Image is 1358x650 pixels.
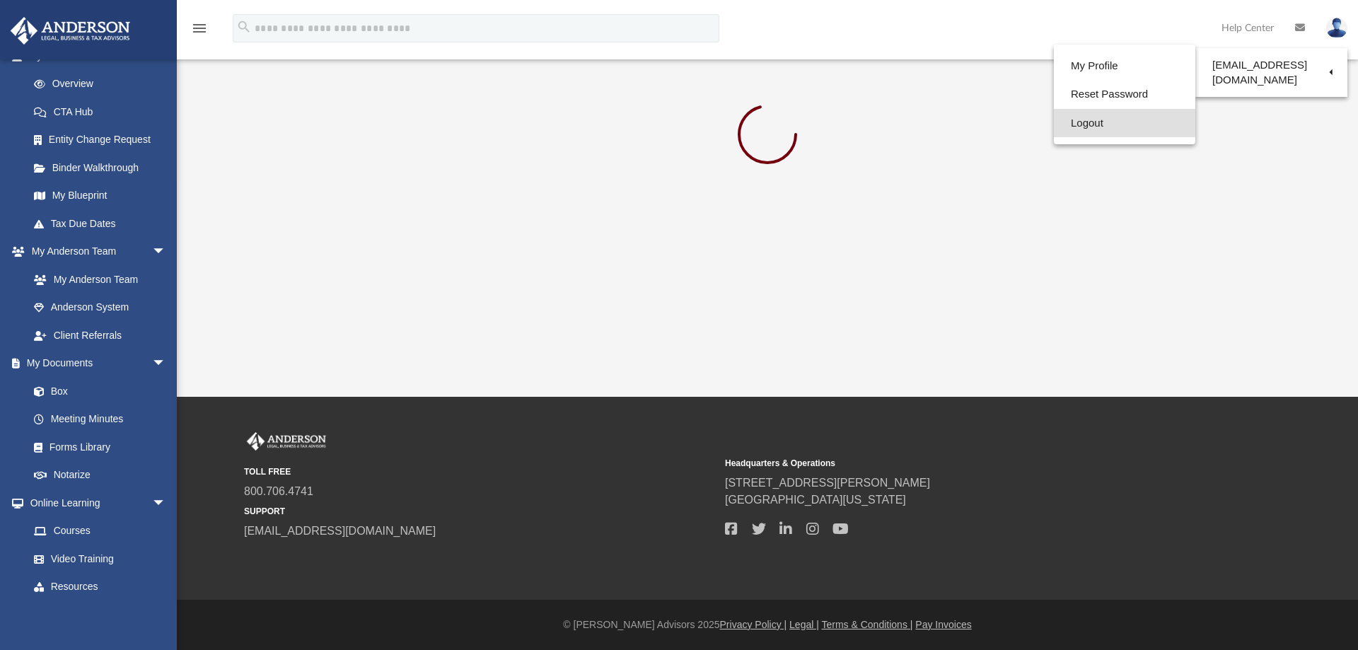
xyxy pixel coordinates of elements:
[20,126,187,154] a: Entity Change Request
[1054,80,1195,109] a: Reset Password
[10,238,180,266] a: My Anderson Teamarrow_drop_down
[20,405,180,434] a: Meeting Minutes
[915,619,971,630] a: Pay Invoices
[720,619,787,630] a: Privacy Policy |
[20,182,180,210] a: My Blueprint
[20,517,180,545] a: Courses
[244,485,313,497] a: 800.706.4741
[822,619,913,630] a: Terms & Conditions |
[1054,52,1195,81] a: My Profile
[244,432,329,451] img: Anderson Advisors Platinum Portal
[20,321,180,349] a: Client Referrals
[10,489,180,517] a: Online Learningarrow_drop_down
[1195,52,1347,93] a: [EMAIL_ADDRESS][DOMAIN_NAME]
[1326,18,1347,38] img: User Pic
[244,505,715,518] small: SUPPORT
[177,617,1358,632] div: © [PERSON_NAME] Advisors 2025
[152,600,180,629] span: arrow_drop_down
[789,619,819,630] a: Legal |
[20,377,173,405] a: Box
[725,494,906,506] a: [GEOGRAPHIC_DATA][US_STATE]
[152,349,180,378] span: arrow_drop_down
[10,349,180,378] a: My Documentsarrow_drop_down
[20,153,187,182] a: Binder Walkthrough
[20,294,180,322] a: Anderson System
[191,20,208,37] i: menu
[244,465,715,478] small: TOLL FREE
[20,545,173,573] a: Video Training
[20,98,187,126] a: CTA Hub
[152,489,180,518] span: arrow_drop_down
[191,27,208,37] a: menu
[10,600,187,629] a: Billingarrow_drop_down
[20,573,180,601] a: Resources
[244,525,436,537] a: [EMAIL_ADDRESS][DOMAIN_NAME]
[20,433,173,461] a: Forms Library
[152,238,180,267] span: arrow_drop_down
[236,19,252,35] i: search
[20,265,173,294] a: My Anderson Team
[1054,109,1195,138] a: Logout
[725,457,1196,470] small: Headquarters & Operations
[20,70,187,98] a: Overview
[725,477,930,489] a: [STREET_ADDRESS][PERSON_NAME]
[20,461,180,489] a: Notarize
[6,17,134,45] img: Anderson Advisors Platinum Portal
[20,209,187,238] a: Tax Due Dates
